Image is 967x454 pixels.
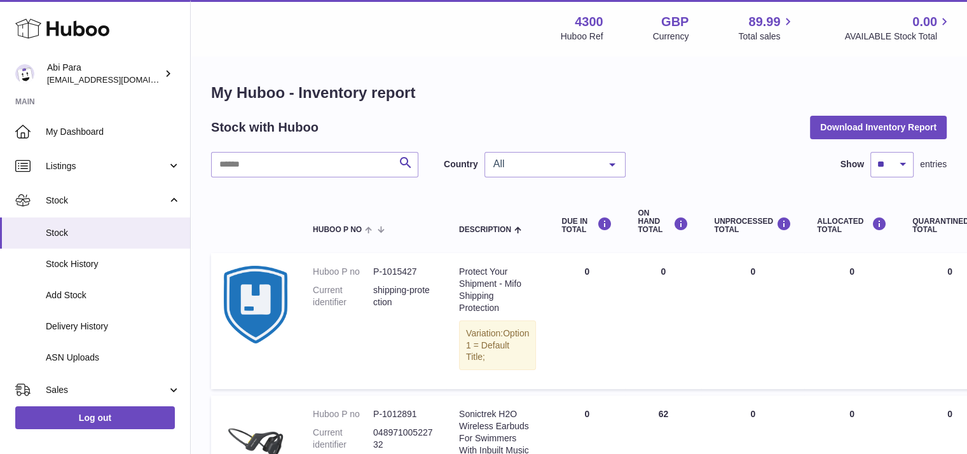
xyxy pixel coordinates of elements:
[912,13,937,31] span: 0.00
[313,266,373,278] dt: Huboo P no
[47,74,187,85] span: [EMAIL_ADDRESS][DOMAIN_NAME]
[373,266,434,278] dd: P-1015427
[224,266,287,343] img: product image
[46,126,181,138] span: My Dashboard
[46,160,167,172] span: Listings
[701,253,804,389] td: 0
[46,384,167,396] span: Sales
[804,253,900,389] td: 0
[561,31,603,43] div: Huboo Ref
[373,408,434,420] dd: P-1012891
[46,289,181,301] span: Add Stock
[844,13,952,43] a: 0.00 AVAILABLE Stock Total
[373,427,434,451] dd: 04897100522732
[46,258,181,270] span: Stock History
[313,226,362,234] span: Huboo P no
[638,209,689,235] div: ON HAND Total
[714,217,792,234] div: UNPROCESSED Total
[459,226,511,234] span: Description
[817,217,887,234] div: ALLOCATED Total
[738,13,795,43] a: 89.99 Total sales
[561,217,612,234] div: DUE IN TOTAL
[575,13,603,31] strong: 4300
[625,253,701,389] td: 0
[840,158,864,170] label: Show
[549,253,625,389] td: 0
[444,158,478,170] label: Country
[459,266,536,314] div: Protect Your Shipment - Mifo Shipping Protection
[459,320,536,371] div: Variation:
[313,427,373,451] dt: Current identifier
[313,408,373,420] dt: Huboo P no
[15,406,175,429] a: Log out
[46,352,181,364] span: ASN Uploads
[15,64,34,83] img: Abi@mifo.co.uk
[661,13,689,31] strong: GBP
[211,83,947,103] h1: My Huboo - Inventory report
[748,13,780,31] span: 89.99
[810,116,947,139] button: Download Inventory Report
[46,227,181,239] span: Stock
[844,31,952,43] span: AVAILABLE Stock Total
[46,320,181,333] span: Delivery History
[47,62,161,86] div: Abi Para
[313,284,373,308] dt: Current identifier
[490,158,600,170] span: All
[653,31,689,43] div: Currency
[373,284,434,308] dd: shipping-protection
[920,158,947,170] span: entries
[466,328,529,362] span: Option 1 = Default Title;
[947,266,952,277] span: 0
[947,409,952,419] span: 0
[738,31,795,43] span: Total sales
[211,119,319,136] h2: Stock with Huboo
[46,195,167,207] span: Stock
